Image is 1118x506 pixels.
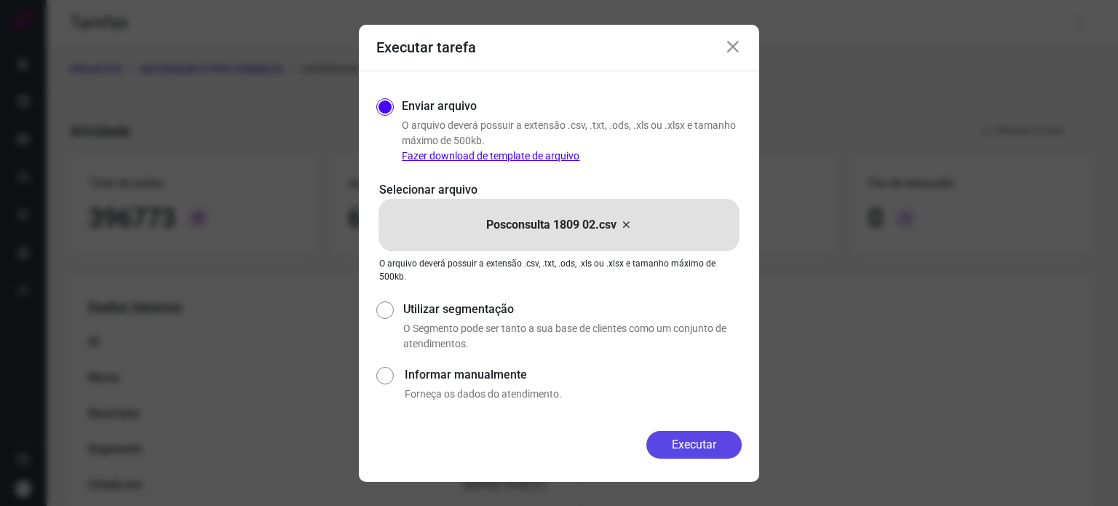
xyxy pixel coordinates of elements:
label: Enviar arquivo [402,98,477,115]
label: Utilizar segmentação [403,301,742,318]
p: Forneça os dados do atendimento. [405,387,742,402]
p: O arquivo deverá possuir a extensão .csv, .txt, .ods, .xls ou .xlsx e tamanho máximo de 500kb. [379,257,739,283]
a: Fazer download de template de arquivo [402,150,579,162]
h3: Executar tarefa [376,39,476,56]
p: O arquivo deverá possuir a extensão .csv, .txt, .ods, .xls ou .xlsx e tamanho máximo de 500kb. [402,118,742,164]
p: O Segmento pode ser tanto a sua base de clientes como um conjunto de atendimentos. [403,321,742,352]
label: Informar manualmente [405,366,742,384]
button: Executar [646,431,742,459]
p: Posconsulta 1809 02.csv [486,216,617,234]
p: Selecionar arquivo [379,181,739,199]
